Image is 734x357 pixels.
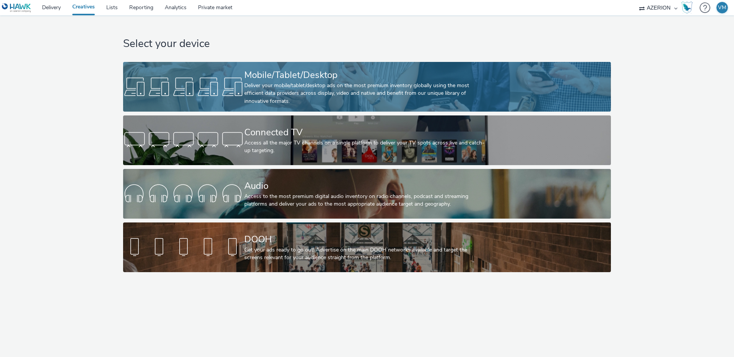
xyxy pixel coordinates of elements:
div: Mobile/Tablet/Desktop [244,68,487,82]
a: Mobile/Tablet/DesktopDeliver your mobile/tablet/desktop ads on the most premium inventory globall... [123,62,611,112]
img: Hawk Academy [681,2,693,14]
div: Connected TV [244,126,487,139]
div: Access to the most premium digital audio inventory on radio channels, podcast and streaming platf... [244,193,487,208]
a: Connected TVAccess all the major TV channels on a single platform to deliver your TV spots across... [123,115,611,165]
div: Deliver your mobile/tablet/desktop ads on the most premium inventory globally using the most effi... [244,82,487,105]
a: Hawk Academy [681,2,696,14]
a: AudioAccess to the most premium digital audio inventory on radio channels, podcast and streaming ... [123,169,611,219]
div: Get your ads ready to go out! Advertise on the main DOOH networks available and target the screen... [244,246,487,262]
div: Access all the major TV channels on a single platform to deliver your TV spots across live and ca... [244,139,487,155]
div: DOOH [244,233,487,246]
img: undefined Logo [2,3,31,13]
div: Audio [244,179,487,193]
a: DOOHGet your ads ready to go out! Advertise on the main DOOH networks available and target the sc... [123,222,611,272]
div: VM [718,2,726,13]
h1: Select your device [123,37,611,51]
